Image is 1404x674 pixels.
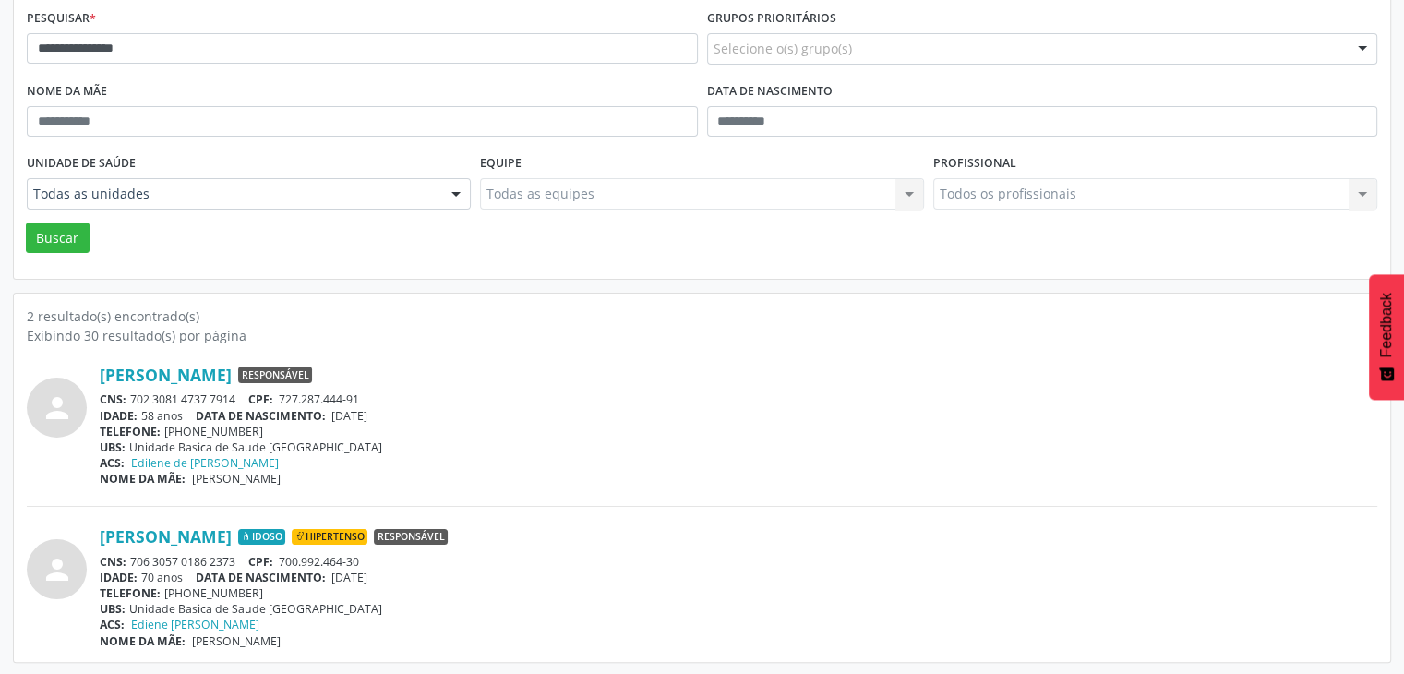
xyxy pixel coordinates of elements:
div: 706 3057 0186 2373 [100,554,1377,570]
span: TELEFONE: [100,424,161,439]
span: CNS: [100,391,126,407]
span: Hipertenso [292,529,367,546]
div: 702 3081 4737 7914 [100,391,1377,407]
span: Todas as unidades [33,185,433,203]
div: 58 anos [100,408,1377,424]
span: Idoso [238,529,285,546]
span: TELEFONE: [100,585,161,601]
a: [PERSON_NAME] [100,526,232,547]
span: [PERSON_NAME] [192,471,281,487]
button: Feedback - Mostrar pesquisa [1369,274,1404,400]
i: person [41,391,74,425]
div: [PHONE_NUMBER] [100,585,1377,601]
span: Selecione o(s) grupo(s) [714,39,852,58]
label: Unidade de saúde [27,150,136,178]
span: NOME DA MÃE: [100,633,186,649]
span: DATA DE NASCIMENTO: [196,408,326,424]
span: DATA DE NASCIMENTO: [196,570,326,585]
span: CPF: [248,391,273,407]
label: Data de nascimento [707,78,833,106]
div: Exibindo 30 resultado(s) por página [27,326,1377,345]
span: [DATE] [331,570,367,585]
div: 2 resultado(s) encontrado(s) [27,307,1377,326]
div: [PHONE_NUMBER] [100,424,1377,439]
span: [PERSON_NAME] [192,633,281,649]
div: Unidade Basica de Saude [GEOGRAPHIC_DATA] [100,439,1377,455]
span: 700.992.464-30 [279,554,359,570]
i: person [41,553,74,586]
label: Equipe [480,150,522,178]
a: [PERSON_NAME] [100,365,232,385]
span: Responsável [374,529,448,546]
span: ACS: [100,617,125,632]
a: Ediene [PERSON_NAME] [131,617,259,632]
label: Nome da mãe [27,78,107,106]
span: CPF: [248,554,273,570]
span: Responsável [238,367,312,383]
span: UBS: [100,601,126,617]
span: ACS: [100,455,125,471]
div: Unidade Basica de Saude [GEOGRAPHIC_DATA] [100,601,1377,617]
label: Profissional [933,150,1016,178]
span: IDADE: [100,570,138,585]
label: Grupos prioritários [707,5,836,33]
a: Edilene de [PERSON_NAME] [131,455,279,471]
label: Pesquisar [27,5,96,33]
div: 70 anos [100,570,1377,585]
span: Feedback [1378,293,1395,357]
span: UBS: [100,439,126,455]
span: CNS: [100,554,126,570]
button: Buscar [26,223,90,254]
span: 727.287.444-91 [279,391,359,407]
span: [DATE] [331,408,367,424]
span: NOME DA MÃE: [100,471,186,487]
span: IDADE: [100,408,138,424]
